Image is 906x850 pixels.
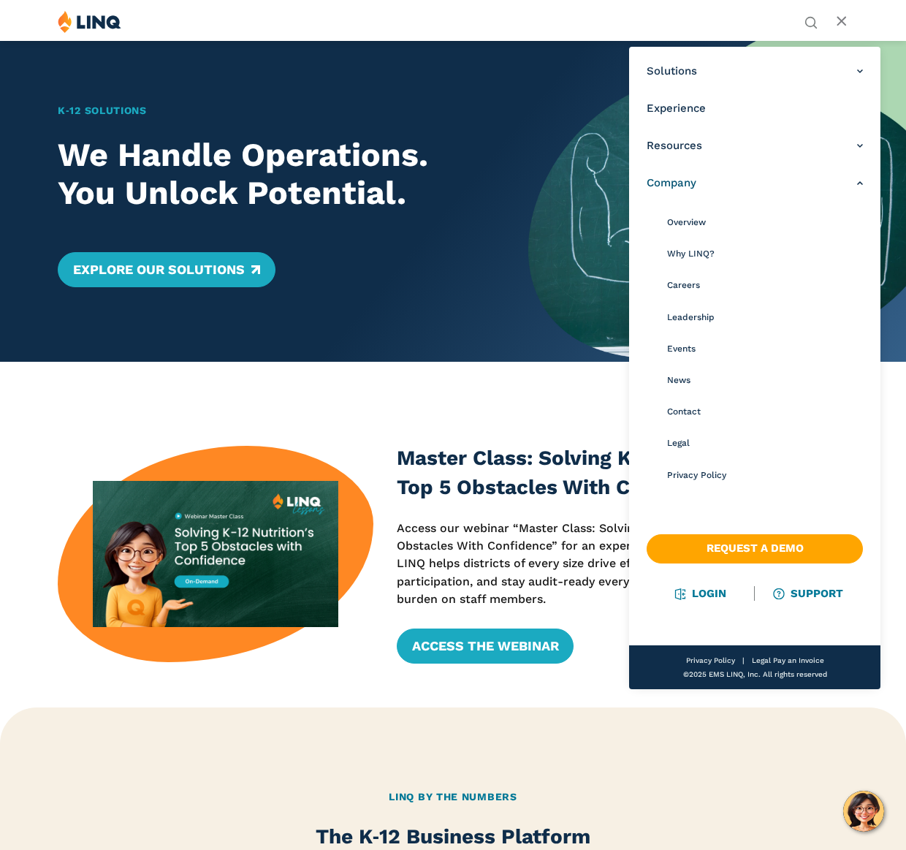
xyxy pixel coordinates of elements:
a: Explore Our Solutions [58,252,275,287]
button: Open Main Menu [836,14,848,30]
a: Pay an Invoice [773,656,824,664]
button: Hello, have a question? Let’s chat. [843,791,884,832]
img: Home Banner [528,40,906,362]
a: Solutions [647,64,863,79]
h3: Master Class: Solving K-12 Nutrition’s Top 5 Obstacles With Confidence [397,444,780,502]
a: Support [774,587,843,600]
a: Privacy Policy [667,460,863,491]
span: News [667,375,690,385]
a: Legal [667,428,863,459]
nav: Utility Navigation [804,10,818,28]
span: Company [647,175,696,191]
a: Legal [752,656,771,664]
a: Overview [667,207,863,238]
button: Open Search Bar [804,15,818,28]
a: Privacy Policy [686,656,735,664]
span: Careers [667,280,700,290]
span: ©2025 EMS LINQ, Inc. All rights reserved [683,670,827,678]
h1: K‑12 Solutions [58,103,491,118]
img: LINQ | K‑12 Software [58,10,121,33]
a: Careers [667,270,863,301]
nav: Primary Navigation [629,47,880,689]
span: Contact [667,406,701,417]
span: Privacy Policy [667,470,726,480]
span: Events [667,344,696,354]
a: Request a Demo [647,534,863,563]
span: Legal [667,438,690,448]
span: Experience [647,101,706,116]
h2: LINQ By the Numbers [58,789,848,805]
span: Overview [667,217,706,227]
a: Contact [667,396,863,428]
a: Leadership [667,302,863,333]
p: Access our webinar “Master Class: Solving K-12 Nutrition’s Top 5 Obstacles With Confidence” for a... [397,520,780,609]
a: Access the Webinar [397,629,573,664]
span: Why LINQ? [667,248,715,259]
span: Solutions [647,64,697,79]
a: Experience [647,101,863,116]
a: Events [667,333,863,365]
a: Resources [647,138,863,153]
a: Login [676,587,726,600]
a: Why LINQ? [667,238,863,270]
span: Resources [647,138,702,153]
a: Company [647,175,863,191]
h2: We Handle Operations. You Unlock Potential. [58,136,491,211]
span: Leadership [667,312,715,322]
a: News [667,365,863,396]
